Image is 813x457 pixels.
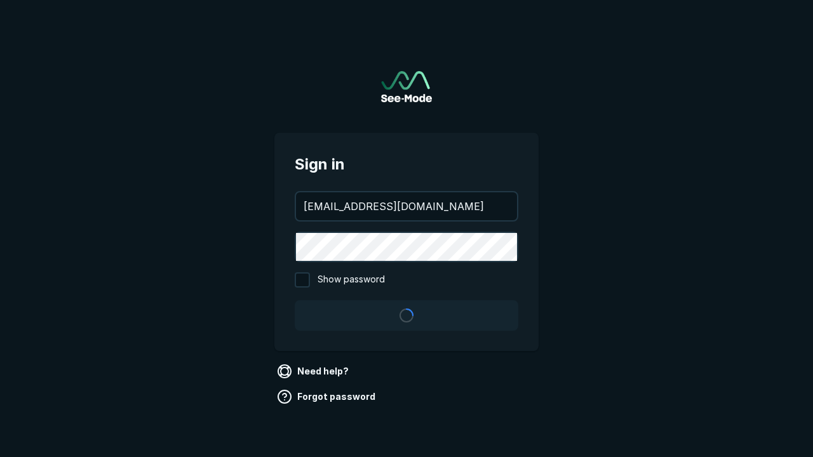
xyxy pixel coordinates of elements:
span: Sign in [295,153,518,176]
span: Show password [318,272,385,288]
input: your@email.com [296,192,517,220]
a: Go to sign in [381,71,432,102]
img: See-Mode Logo [381,71,432,102]
a: Need help? [274,361,354,381]
a: Forgot password [274,387,380,407]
